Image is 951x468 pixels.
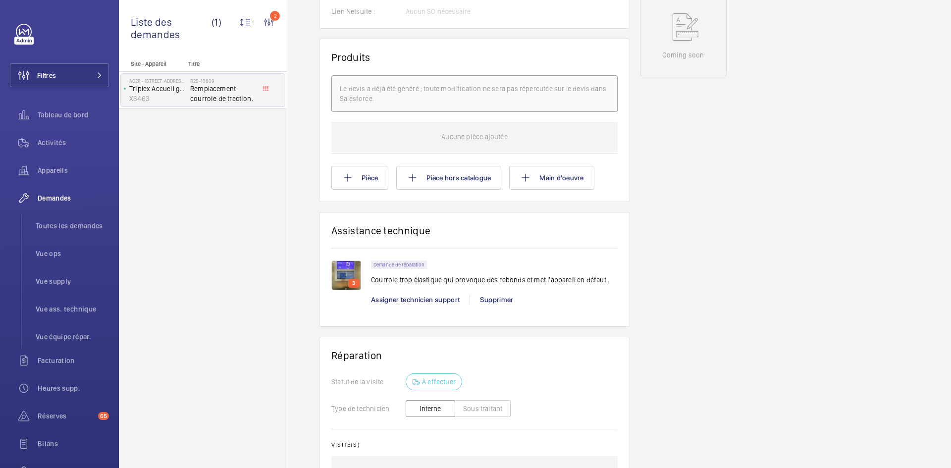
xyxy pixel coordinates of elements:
h2: R25-10809 [190,78,256,84]
p: Site - Appareil [119,60,184,67]
span: Demandes [38,193,109,203]
span: Vue équipe répar. [36,332,109,342]
button: Pièce [331,166,388,190]
button: Filtres [10,63,109,87]
p: Aucune pièce ajoutée [441,122,508,152]
span: 65 [98,412,109,420]
span: Filtres [37,70,56,80]
button: Interne [406,400,455,417]
h1: Assistance technique [331,224,430,237]
span: Heures supp. [38,383,109,393]
span: Vue supply [36,276,109,286]
p: À effectuer [422,377,456,387]
p: Titre [188,60,254,67]
span: Vue ops [36,249,109,259]
span: Réserves [38,411,94,421]
button: Pièce hors catalogue [396,166,501,190]
p: Coming soon [662,50,704,60]
p: 3 [350,279,357,288]
span: Facturation [38,356,109,365]
div: Le devis a déjà été généré ; toute modification ne sera pas répercutée sur le devis dans Salesforce. [340,84,609,104]
p: XS463 [129,94,186,104]
button: Sous traitant [455,400,511,417]
p: Courroie trop élastique qui provoque des rebonds et met l'appareil en défaut . [371,275,609,285]
p: AG2R - [STREET_ADDRESS][PERSON_NAME] [129,78,186,84]
span: Assigner technicien support [371,296,460,304]
span: Activités [38,138,109,148]
div: Supprimer [470,295,523,305]
span: Appareils [38,165,109,175]
span: Toutes les demandes [36,221,109,231]
span: Liste des demandes [131,16,211,41]
p: Triplex Accueil gauche bat A [129,84,186,94]
h1: Réparation [331,349,618,362]
span: Tableau de bord [38,110,109,120]
span: Bilans [38,439,109,449]
h1: Produits [331,51,370,63]
span: Remplacement courroie de traction. [190,84,256,104]
p: Demande de réparation [373,263,424,266]
button: Main d'oeuvre [509,166,594,190]
img: 1754996478126-75154106-fb80-482a-8699-dbc623c50f5c [331,260,361,290]
span: Vue ass. technique [36,304,109,314]
h2: Visite(s) [331,441,618,448]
